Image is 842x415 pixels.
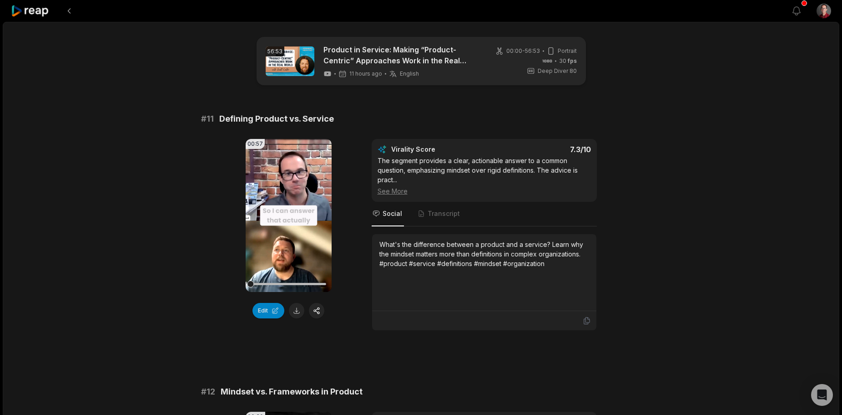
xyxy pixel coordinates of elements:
[221,385,363,398] span: Mindset vs. Frameworks in Product
[252,303,284,318] button: Edit
[568,57,577,64] span: fps
[201,113,214,125] span: # 11
[201,385,215,398] span: # 12
[379,240,589,268] div: What's the difference between a product and a service? Learn why the mindset matters more than de...
[383,209,402,218] span: Social
[558,47,577,55] span: Portrait
[559,57,577,65] span: 30
[391,145,489,154] div: Virality Score
[219,113,334,125] span: Defining Product vs. Service
[428,209,460,218] span: Transcript
[493,145,591,154] div: 7.3 /10
[506,47,540,55] span: 00:00 - 56:53
[378,156,591,196] div: The segment provides a clear, actionable answer to a common question, emphasizing mindset over ri...
[372,202,597,226] nav: Tabs
[378,186,591,196] div: See More
[349,70,382,77] span: 11 hours ago
[246,139,332,292] video: Your browser does not support mp4 format.
[323,44,480,66] a: Product in Service: Making “Product-Centric” Approaches Work in the Real World with [PERSON_NAME]
[811,384,833,406] div: Open Intercom Messenger
[538,67,577,75] span: Deep Diver 80
[400,70,419,77] span: English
